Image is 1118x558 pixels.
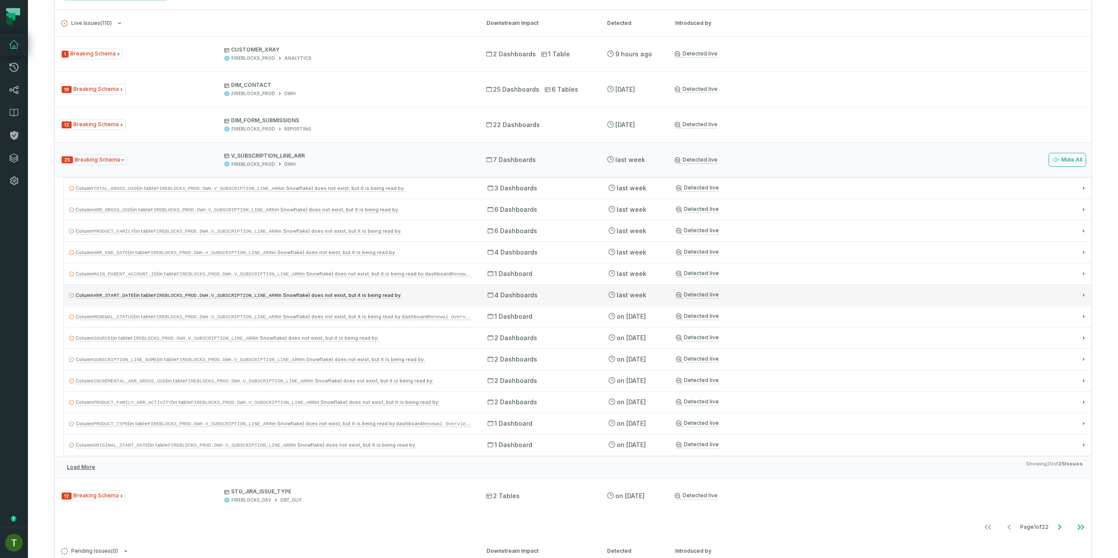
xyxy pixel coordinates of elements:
[617,313,646,320] relative-time: Jul 12, 2025, 4:28 AM GMT+3
[422,420,633,427] code: Renewal Overview @ Partnership Renewal ARR Forecasting.Corporate Strategy
[168,443,292,448] code: FIREBLOCKS_PROD.DWH.V_SUBSCRIPTION_LINE_ARR
[62,51,69,58] span: Severity
[675,86,718,93] a: Detected live
[231,126,275,132] div: FIREBLOCKS_PROD
[176,357,300,362] code: FIREBLOCKS_PROD.DWH.V_SUBSCRIPTION_LINE_ARR
[284,90,296,97] div: DWH
[486,85,539,94] span: 25 Dashboards
[76,292,402,298] span: Column (in table in Snowflake) does not exist, but it is being read by:
[93,443,148,448] code: ORIGINAL_START_DATE
[93,186,137,191] code: TOTAL_GROSS_USD
[1026,460,1083,474] span: Showing 20 of
[93,250,128,255] code: ARR_END_DATE
[61,548,471,555] button: Pending Issues(0)
[487,227,537,235] span: 6 Dashboards
[676,184,719,192] a: Detected live
[676,377,719,384] a: Detected live
[284,126,311,132] div: REPORTING
[617,270,646,277] relative-time: Aug 21, 2025, 4:36 AM GMT+3
[615,121,635,128] relative-time: Aug 25, 2025, 4:45 AM GMT+3
[487,312,532,321] span: 1 Dashboard
[76,356,425,362] span: Column (in table in Snowflake) does not exist, but it is being read by:
[541,50,570,59] span: 1 Table
[617,291,646,299] relative-time: Aug 21, 2025, 4:36 AM GMT+3
[676,206,719,213] a: Detected live
[675,19,1085,27] div: Introduced by
[76,207,399,213] span: Column (in table in Snowflake) does not exist, but it is being read by:
[224,117,470,124] p: DIM_FORM_SUBMISSIONS
[93,357,157,362] code: SUBSCRIPTION_LINE_NAME
[224,488,470,495] p: STG_JIRA_ISSUE_TYPE
[76,399,439,405] span: Column (in table in Snowflake) does not exist, but it is being read by:
[231,497,271,503] div: FIREBLOCKS_DEV
[151,207,275,213] code: FIREBLOCKS_PROD.DWH.V_SUBSCRIPTION_LINE_ARR
[76,378,434,384] span: Column (in table in Snowflake) does not exist, but it is being read by:
[60,84,126,95] span: Issue Type
[76,335,379,341] span: Column (in table in Snowflake) does not exist, but it is being read by:
[76,249,396,255] span: Column (in table in Snowflake) does not exist, but it is being read by:
[93,336,111,341] code: SOURCE
[61,20,112,27] span: Live Issues ( 110 )
[224,152,470,159] p: V_SUBSCRIPTION_LINE_ARR
[61,548,118,555] span: Pending Issues ( 0 )
[487,291,538,300] span: 4 Dashboards
[615,156,645,163] relative-time: Aug 21, 2025, 4:36 AM GMT+3
[60,155,127,165] span: Issue Type
[60,48,123,59] span: Issue Type
[977,518,1091,536] ul: Page 1 of 22
[676,291,719,299] a: Detected live
[10,515,17,523] div: Tooltip anchor
[93,229,134,234] code: PRODUCT_FAMILY
[617,334,646,341] relative-time: Jul 11, 2025, 4:26 AM GMT+3
[224,46,470,53] p: CUSTOMER_XRAY
[617,420,646,427] relative-time: Jul 11, 2025, 4:26 AM GMT+3
[284,55,311,62] div: ANALYTICS
[487,355,537,364] span: 2 Dashboards
[428,313,638,320] code: Renewal Overview @ Partnership Renewal ARR Forecasting.Corporate Strategy
[93,400,171,405] code: PRODUCT_FAMILY_ARR_ACTIVITY
[617,248,646,256] relative-time: Aug 21, 2025, 4:36 AM GMT+3
[60,119,126,130] span: Issue Type
[617,441,646,448] relative-time: Jul 11, 2025, 4:26 AM GMT+3
[617,184,646,192] relative-time: Aug 21, 2025, 4:36 AM GMT+3
[1049,518,1070,536] button: Go to next page
[60,490,126,501] span: Issue Type
[676,420,719,427] a: Detected live
[224,82,470,89] p: DIM_CONTACT
[607,19,659,27] div: Detected
[5,534,23,551] img: avatar of Tomer Galun
[617,227,646,234] relative-time: Aug 21, 2025, 4:36 AM GMT+3
[615,492,645,499] relative-time: Jul 23, 2025, 10:27 AM GMT+3
[977,518,998,536] button: Go to first page
[617,377,646,384] relative-time: Jul 11, 2025, 4:26 AM GMT+3
[76,228,402,234] span: Column (in table in Snowflake) does not exist, but it is being read by:
[131,336,255,341] code: FIREBLOCKS_PROD.DWH.V_SUBSCRIPTION_LINE_ARR
[487,419,532,428] span: 1 Dashboard
[76,313,737,320] span: Column (in table in Snowflake) does not exist, but it is being read by dashboard in Tableau (into...
[487,376,537,385] span: 2 Dashboards
[191,400,315,405] code: FIREBLOCKS_PROD.DWH.V_SUBSCRIPTION_LINE_ARR
[280,497,302,503] div: DBT_GUY
[676,355,719,363] a: Detected live
[61,20,471,27] button: Live Issues(110)
[156,186,280,191] code: FIREBLOCKS_PROD.DWH.V_SUBSCRIPTION_LINE_ARR
[62,121,72,128] span: Severity
[676,270,719,277] a: Detected live
[617,206,646,213] relative-time: Aug 21, 2025, 4:36 AM GMT+3
[675,121,718,128] a: Detected live
[487,19,591,27] div: Downstream Impact
[185,379,309,384] code: FIREBLOCKS_PROD.DWH.V_SUBSCRIPTION_LINE_ARR
[675,156,718,164] a: Detected live
[486,492,520,500] span: 2 Tables
[231,90,275,97] div: FIREBLOCKS_PROD
[607,547,659,555] div: Detected
[93,272,157,277] code: MAIN_PARENT_ACCOUNT_ID
[284,161,296,168] div: DWH
[76,420,725,427] span: Column (in table in Snowflake) does not exist, but it is being read by dashboard in Tableau (into...
[1058,461,1083,467] strong: 25 Issues
[176,272,300,277] code: FIREBLOCKS_PROD.DWH.V_SUBSCRIPTION_LINE_ARR
[615,50,652,58] relative-time: Aug 27, 2025, 4:39 AM GMT+3
[63,460,99,474] button: Load More
[93,379,166,384] code: INCREMENTAL_ARR_GROSS_USD
[487,334,537,342] span: 2 Dashboards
